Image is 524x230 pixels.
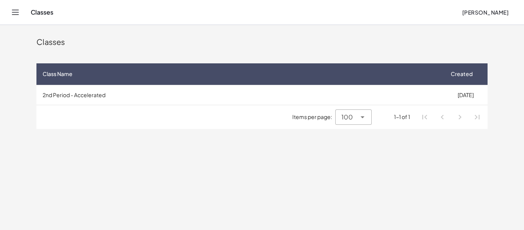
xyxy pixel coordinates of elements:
[462,9,509,16] span: [PERSON_NAME]
[451,70,473,78] span: Created
[9,6,21,18] button: Toggle navigation
[456,5,515,19] button: [PERSON_NAME]
[292,113,335,121] span: Items per page:
[341,113,353,122] span: 100
[36,36,488,47] div: Classes
[443,85,488,105] td: [DATE]
[416,108,486,126] nav: Pagination Navigation
[394,113,410,121] div: 1-1 of 1
[43,70,73,78] span: Class Name
[36,85,443,105] td: 2nd Period - Accelerated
